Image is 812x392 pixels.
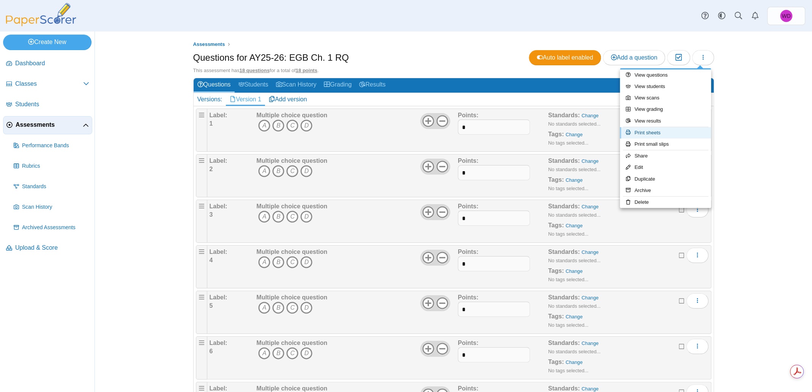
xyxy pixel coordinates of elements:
i: A [258,120,270,132]
b: Label: [210,249,227,255]
a: Print small slips [620,139,711,150]
a: Duplicate [620,173,711,185]
a: Change [582,249,599,255]
i: C [286,120,298,132]
span: Add a question [611,54,657,61]
i: B [272,120,284,132]
i: A [258,347,270,359]
i: C [286,347,298,359]
a: Questions [194,78,235,92]
b: Points: [458,294,478,301]
a: Archived Assessments [11,219,92,237]
small: No standards selected... [548,258,601,263]
b: Multiple choice question [256,112,327,118]
i: D [300,256,312,268]
a: View grading [620,104,711,115]
small: No tags selected... [548,322,588,328]
small: No tags selected... [548,140,588,146]
span: Wesley Dingman [782,13,790,19]
a: Scan History [11,198,92,216]
a: Change [566,268,583,274]
button: More options [686,202,708,217]
b: Multiple choice question [256,340,327,346]
a: Students [235,78,272,92]
a: Auto label enabled [529,50,601,65]
b: Standards: [548,340,580,346]
b: Multiple choice question [256,157,327,164]
a: Upload & Score [3,239,92,257]
b: Standards: [548,203,580,209]
span: Upload & Score [15,244,89,252]
div: Drag handle [196,336,207,379]
a: Classes [3,75,92,93]
img: PaperScorer [3,3,79,26]
button: More options [686,248,708,263]
i: A [258,302,270,314]
a: Assessments [3,116,92,134]
i: B [272,347,284,359]
div: Drag handle [196,109,207,152]
b: Tags: [548,131,564,137]
b: Label: [210,294,227,301]
a: Add a question [603,50,665,65]
a: View questions [620,69,711,81]
a: Edit [620,162,711,173]
i: C [286,165,298,177]
a: Change [582,386,599,392]
b: 5 [210,302,213,309]
b: Points: [458,340,478,346]
b: Standards: [548,112,580,118]
small: No tags selected... [548,277,588,282]
i: D [300,120,312,132]
div: Drag handle [196,154,207,197]
i: B [272,165,284,177]
i: C [286,256,298,268]
a: PaperScorer [3,21,79,27]
b: 2 [210,166,213,172]
b: Points: [458,385,478,392]
b: Standards: [548,157,580,164]
small: No standards selected... [548,121,601,127]
span: Rubrics [22,162,89,170]
div: Drag handle [196,291,207,334]
small: No tags selected... [548,368,588,373]
div: Versions: [194,93,226,106]
div: This assessment has for a total of . [193,67,714,74]
span: Assessments [193,41,225,47]
b: 6 [210,348,213,354]
div: Drag handle [196,245,207,288]
b: Label: [210,340,227,346]
b: Multiple choice question [256,203,327,209]
b: 3 [210,211,213,218]
i: D [300,302,312,314]
a: Wesley Dingman [767,7,805,25]
a: Change [582,295,599,301]
a: Students [3,96,92,114]
a: Dashboard [3,55,92,73]
u: 18 questions [240,68,270,73]
a: Add version [265,93,311,106]
i: B [272,302,284,314]
i: D [300,347,312,359]
b: Tags: [548,313,564,320]
span: Dashboard [15,59,89,68]
a: Change [566,223,583,228]
span: Wesley Dingman [780,10,792,22]
a: Create New [3,35,91,50]
b: Multiple choice question [256,385,327,392]
i: C [286,302,298,314]
span: Performance Bands [22,142,89,150]
a: Change [566,177,583,183]
small: No tags selected... [548,231,588,237]
b: Label: [210,157,227,164]
a: Change [566,132,583,137]
i: A [258,165,270,177]
span: Auto label enabled [537,54,593,61]
a: Change [582,204,599,209]
a: View students [620,81,711,92]
b: Points: [458,112,478,118]
a: View results [620,115,711,127]
a: Assessments [191,40,227,49]
h1: Questions for AY25-26: EGB Ch. 1 RQ [193,51,349,64]
div: Drag handle [196,200,207,243]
